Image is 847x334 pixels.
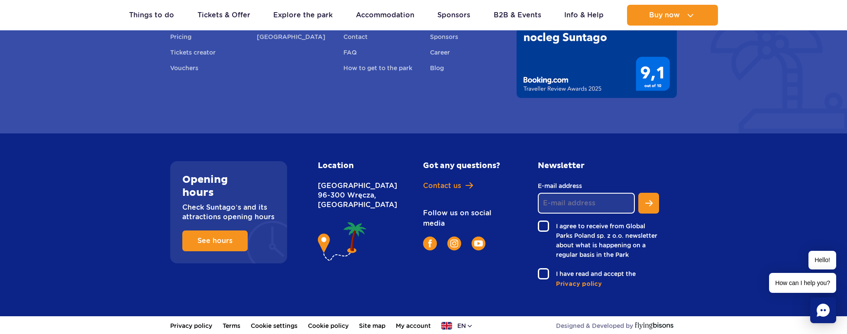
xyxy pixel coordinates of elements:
[170,32,191,44] a: Pricing
[318,161,385,171] h2: Location
[556,280,602,289] span: Privacy policy
[538,268,659,279] label: I have read and accept the
[474,240,483,246] img: YouTube
[810,297,836,323] div: Chat
[430,32,458,44] a: Sponsors
[450,240,458,247] img: Instagram
[343,63,412,75] a: How to get to the park
[430,48,450,60] a: Career
[808,251,836,269] span: Hello!
[494,5,541,26] a: B2B & Events
[538,161,659,171] h2: Newsletter
[182,230,248,251] a: See hours
[649,11,680,19] span: Buy now
[635,322,673,329] img: Flying Bisons
[257,32,325,44] a: [GEOGRAPHIC_DATA]
[627,5,718,26] button: Buy now
[423,181,507,191] a: Contact us
[197,237,233,244] span: See hours
[170,63,198,75] a: Vouchers
[638,193,659,214] button: Subscribe to newsletter
[129,5,174,26] a: Things to do
[343,32,368,44] a: Contact
[318,181,385,210] p: [GEOGRAPHIC_DATA] 96-300 Wręcza, [GEOGRAPHIC_DATA]
[564,5,604,26] a: Info & Help
[182,173,275,199] h2: Opening hours
[538,193,635,214] input: E-mail address
[170,48,216,60] a: Tickets creator
[423,161,507,171] h2: Got any questions?
[517,12,677,98] img: Traveller Review Awards 2025' od Booking.com dla Suntago Village - wynik 9.1/10
[441,321,473,330] button: en
[437,5,470,26] a: Sponsors
[428,240,432,247] img: Facebook
[343,48,357,60] a: FAQ
[423,181,461,191] span: Contact us
[769,273,836,293] span: How can I help you?
[538,181,635,191] label: E-mail address
[538,221,659,259] label: I agree to receive from Global Parks Poland sp. z o.o. newsletter about what is happening on a re...
[423,208,507,229] p: Follow us on social media
[182,203,275,222] p: Check Suntago’s and its attractions opening hours
[556,321,633,330] span: Designed & Developed by
[356,5,414,26] a: Accommodation
[430,63,444,75] a: Blog
[556,279,659,289] a: Privacy policy
[197,5,250,26] a: Tickets & Offer
[273,5,333,26] a: Explore the park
